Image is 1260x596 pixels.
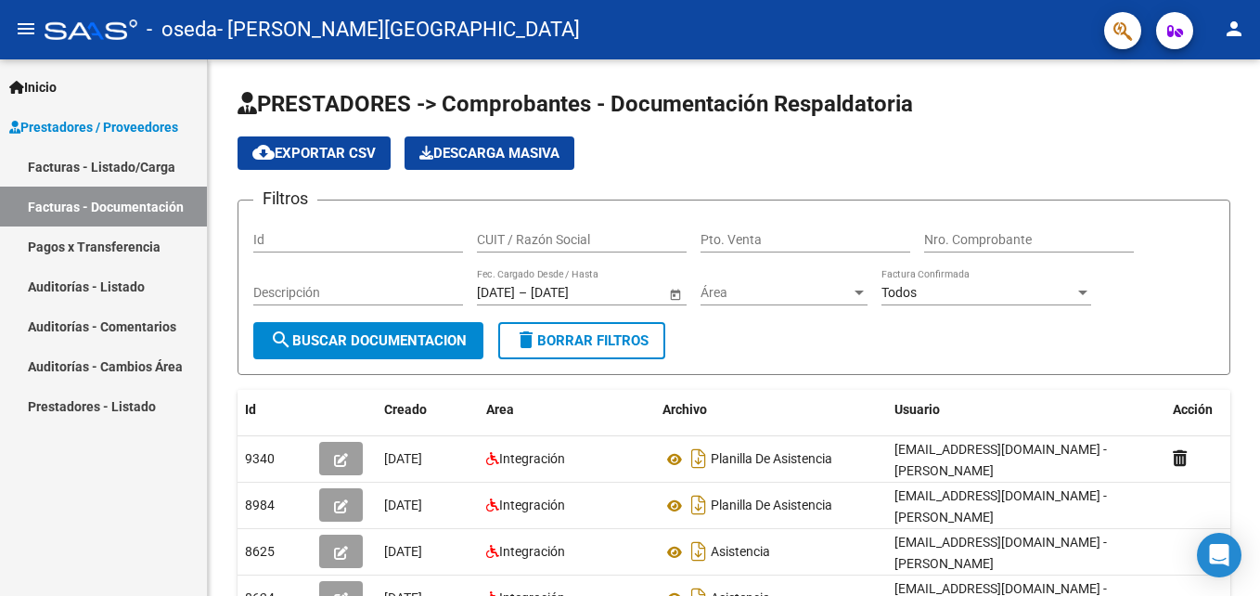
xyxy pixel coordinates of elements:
[419,145,559,162] span: Descarga Masiva
[711,545,770,560] span: Asistencia
[217,9,580,50] span: - [PERSON_NAME][GEOGRAPHIC_DATA]
[711,499,832,513] span: Planilla De Asistencia
[1197,533,1241,577] div: Open Intercom Messenger
[9,117,178,137] span: Prestadores / Proveedores
[887,390,1165,430] datatable-header-cell: Usuario
[384,498,422,512] span: [DATE]
[711,452,832,467] span: Planilla De Asistencia
[1165,390,1258,430] datatable-header-cell: Acción
[377,390,479,430] datatable-header-cell: Creado
[486,402,514,417] span: Area
[881,285,917,300] span: Todos
[252,141,275,163] mat-icon: cloud_download
[405,136,574,170] app-download-masive: Descarga masiva de comprobantes (adjuntos)
[253,322,483,359] button: Buscar Documentacion
[384,451,422,466] span: [DATE]
[479,390,655,430] datatable-header-cell: Area
[531,285,622,301] input: Fecha fin
[515,332,649,349] span: Borrar Filtros
[687,444,711,473] i: Descargar documento
[405,136,574,170] button: Descarga Masiva
[894,442,1107,478] span: [EMAIL_ADDRESS][DOMAIN_NAME] - [PERSON_NAME]
[665,284,685,304] button: Open calendar
[238,136,391,170] button: Exportar CSV
[245,544,275,559] span: 8625
[9,77,57,97] span: Inicio
[384,544,422,559] span: [DATE]
[245,498,275,512] span: 8984
[894,488,1107,525] span: [EMAIL_ADDRESS][DOMAIN_NAME] - [PERSON_NAME]
[245,402,256,417] span: Id
[894,535,1107,571] span: [EMAIL_ADDRESS][DOMAIN_NAME] - [PERSON_NAME]
[499,544,565,559] span: Integración
[687,490,711,520] i: Descargar documento
[655,390,887,430] datatable-header-cell: Archivo
[384,402,427,417] span: Creado
[270,329,292,351] mat-icon: search
[1223,18,1245,40] mat-icon: person
[687,537,711,566] i: Descargar documento
[499,498,565,512] span: Integración
[252,145,376,162] span: Exportar CSV
[515,329,537,351] mat-icon: delete
[238,91,913,117] span: PRESTADORES -> Comprobantes - Documentación Respaldatoria
[662,402,707,417] span: Archivo
[1173,402,1213,417] span: Acción
[253,186,317,212] h3: Filtros
[270,332,467,349] span: Buscar Documentacion
[498,322,665,359] button: Borrar Filtros
[15,18,37,40] mat-icon: menu
[519,285,527,301] span: –
[499,451,565,466] span: Integración
[701,285,851,301] span: Área
[147,9,217,50] span: - oseda
[238,390,312,430] datatable-header-cell: Id
[894,402,940,417] span: Usuario
[245,451,275,466] span: 9340
[477,285,515,301] input: Fecha inicio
